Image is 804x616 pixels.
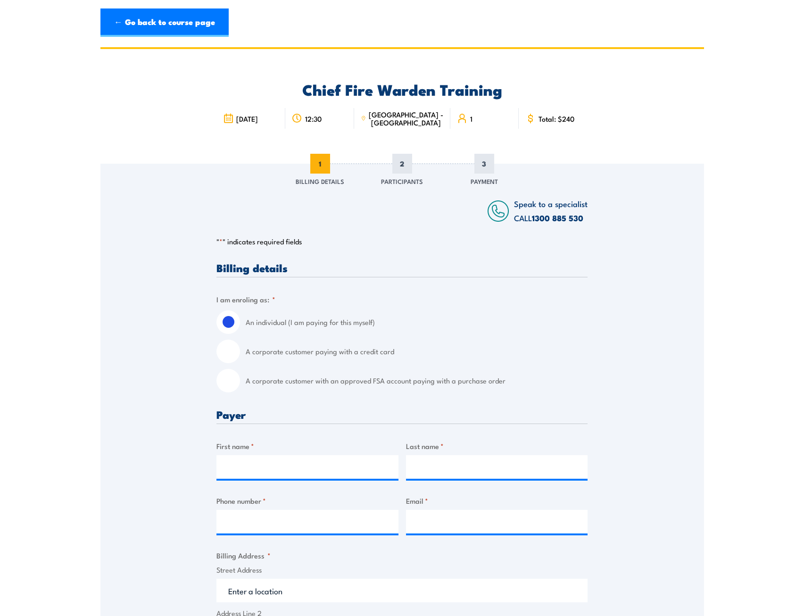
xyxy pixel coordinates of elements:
span: [DATE] [236,115,258,123]
h2: Chief Fire Warden Training [216,83,588,96]
span: Payment [471,176,498,186]
label: A corporate customer with an approved FSA account paying with a purchase order [246,369,588,392]
h3: Billing details [216,262,588,273]
span: [GEOGRAPHIC_DATA] - [GEOGRAPHIC_DATA] [369,110,444,126]
a: ← Go back to course page [100,8,229,37]
label: A corporate customer paying with a credit card [246,340,588,363]
span: Total: $240 [539,115,574,123]
span: Speak to a specialist CALL [514,198,588,224]
span: 1 [310,154,330,174]
label: Phone number [216,495,398,506]
span: 12:30 [305,115,322,123]
h3: Payer [216,409,588,420]
input: Enter a location [216,579,588,602]
span: Billing Details [296,176,344,186]
label: First name [216,441,398,451]
label: Street Address [216,565,588,575]
span: Participants [381,176,423,186]
label: Last name [406,441,588,451]
span: 3 [474,154,494,174]
label: An individual (I am paying for this myself) [246,310,588,334]
legend: I am enroling as: [216,294,275,305]
p: " " indicates required fields [216,237,588,246]
legend: Billing Address [216,550,271,561]
a: 1300 885 530 [532,212,583,224]
span: 1 [470,115,472,123]
label: Email [406,495,588,506]
span: 2 [392,154,412,174]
